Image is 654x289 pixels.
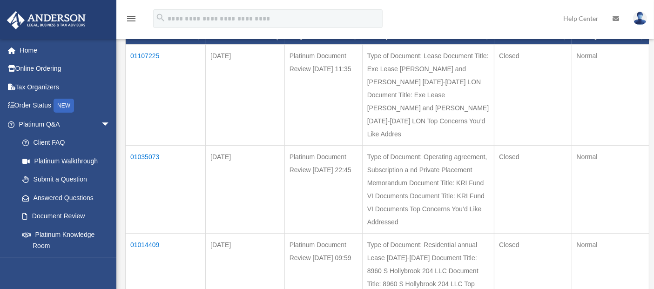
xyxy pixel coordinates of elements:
a: Online Ordering [7,60,124,78]
td: Type of Document: Operating agreement, Subscription a nd Private Placement Memorandum Document Ti... [362,145,494,233]
td: Normal [572,44,649,145]
td: Platinum Document Review [DATE] 11:35 [284,44,362,145]
td: Type of Document: Lease Document Title: Exe Lease [PERSON_NAME] and [PERSON_NAME] [DATE]-[DATE] L... [362,44,494,145]
td: [DATE] [206,44,285,145]
a: Platinum Q&Aarrow_drop_down [7,115,120,134]
a: Submit a Question [13,170,120,189]
td: 01035073 [126,145,206,233]
img: User Pic [633,12,647,25]
a: Order StatusNEW [7,96,124,115]
a: Client FAQ [13,134,120,152]
td: Closed [494,145,572,233]
td: Normal [572,145,649,233]
td: Closed [494,44,572,145]
a: Home [7,41,124,60]
td: Platinum Document Review [DATE] 22:45 [284,145,362,233]
i: menu [126,13,137,24]
a: Tax Organizers [7,78,124,96]
i: search [155,13,166,23]
a: Answered Questions [13,188,115,207]
a: Platinum Knowledge Room [13,225,120,255]
div: NEW [54,99,74,113]
td: 01107225 [126,44,206,145]
a: Platinum Walkthrough [13,152,120,170]
a: menu [126,16,137,24]
a: Tax & Bookkeeping Packages [13,255,120,285]
a: Document Review [13,207,120,226]
td: [DATE] [206,145,285,233]
img: Anderson Advisors Platinum Portal [4,11,88,29]
span: arrow_drop_down [101,115,120,134]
